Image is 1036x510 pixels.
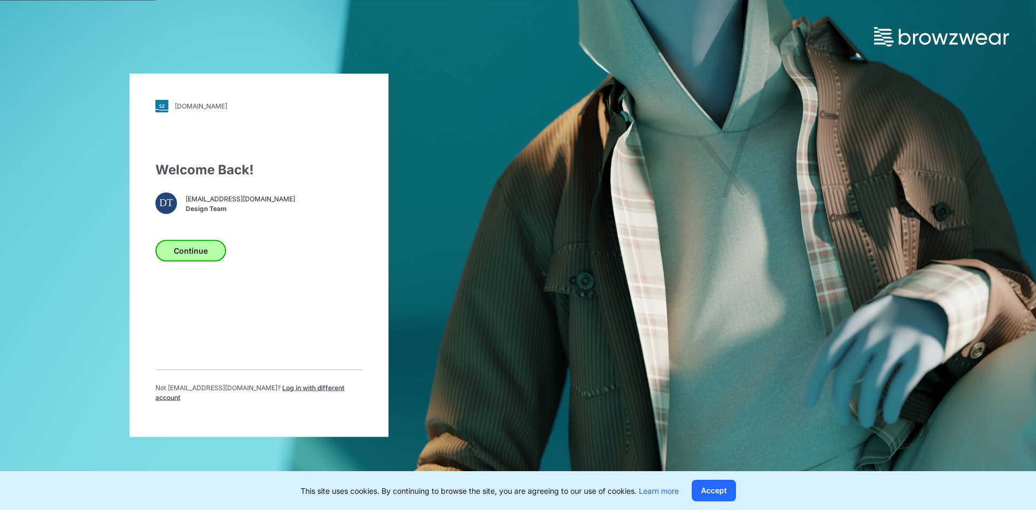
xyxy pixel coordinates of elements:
[874,27,1009,46] img: browzwear-logo.73288ffb.svg
[186,204,295,214] span: Design Team
[639,486,679,495] a: Learn more
[155,240,226,261] button: Continue
[175,102,227,110] div: [DOMAIN_NAME]
[155,99,363,112] a: [DOMAIN_NAME]
[155,383,363,402] p: Not [EMAIL_ADDRESS][DOMAIN_NAME] ?
[155,160,363,179] div: Welcome Back!
[301,485,679,497] p: This site uses cookies. By continuing to browse the site, you are agreeing to our use of cookies.
[692,480,736,501] button: Accept
[155,192,177,214] div: DT
[186,194,295,204] span: [EMAIL_ADDRESS][DOMAIN_NAME]
[155,99,168,112] img: svg+xml;base64,PHN2ZyB3aWR0aD0iMjgiIGhlaWdodD0iMjgiIHZpZXdCb3g9IjAgMCAyOCAyOCIgZmlsbD0ibm9uZSIgeG...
